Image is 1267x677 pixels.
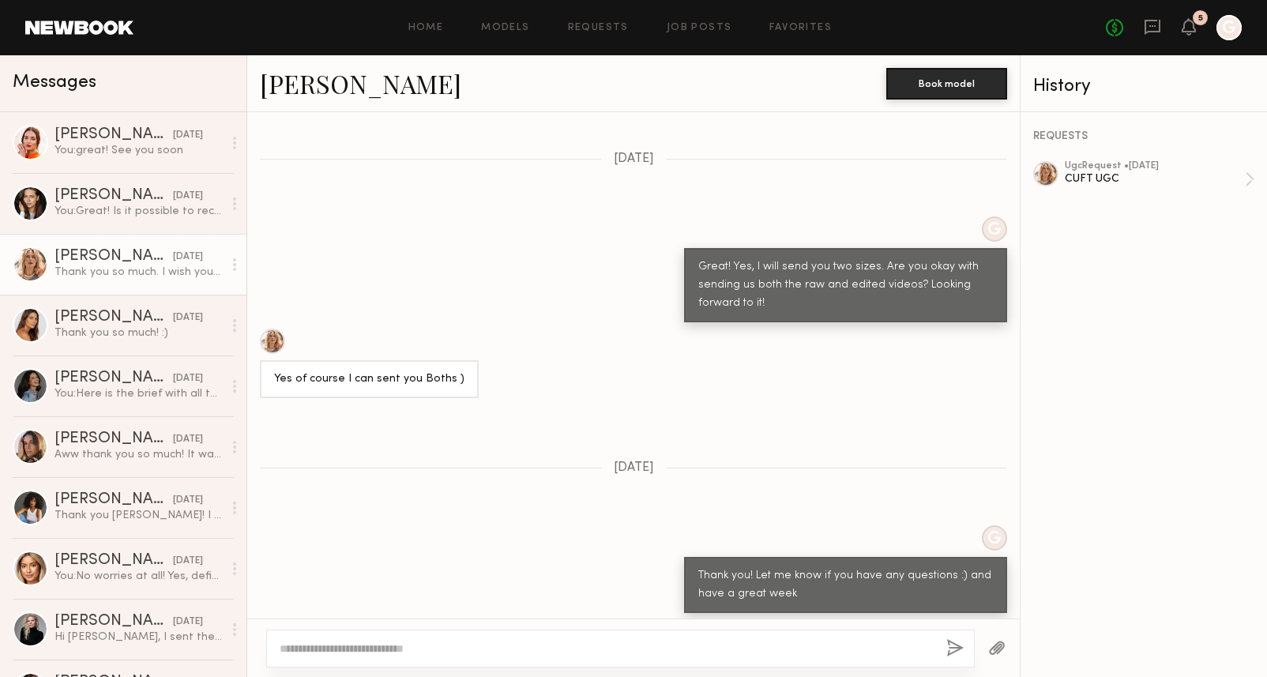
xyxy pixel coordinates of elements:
a: Home [408,23,444,33]
button: Book model [886,68,1007,100]
span: Messages [13,73,96,92]
div: [PERSON_NAME] [55,249,173,265]
div: Great! Yes, I will send you two sizes. Are you okay with sending us both the raw and edited video... [698,258,993,313]
div: [DATE] [173,371,203,386]
a: G [1216,15,1242,40]
div: [PERSON_NAME] [55,614,173,630]
div: REQUESTS [1033,131,1254,142]
div: [DATE] [173,250,203,265]
a: Job Posts [667,23,732,33]
span: [DATE] [614,461,654,475]
div: Thank you so much! :) [55,325,223,340]
div: History [1033,77,1254,96]
div: Yes of course I can sent you Boths ) [274,370,464,389]
a: Requests [568,23,629,33]
a: [PERSON_NAME] [260,66,461,100]
a: ugcRequest •[DATE]CUFT UGC [1065,161,1254,197]
div: You: Here is the brief with all the info you should need! Please let me know if you have any ques... [55,386,223,401]
div: [DATE] [173,128,203,143]
div: You: Great! Is it possible to receive by [DATE][DATE]? [55,204,223,219]
div: Thank you [PERSON_NAME]! I had so so so much fun :) thank you for the new goodies as well! [55,508,223,523]
div: 5 [1198,14,1203,23]
div: Thank you so much. I wish you a beautiful week as well 🙏 [55,265,223,280]
div: ugc Request • [DATE] [1065,161,1245,171]
div: [PERSON_NAME] [55,553,173,569]
div: [PERSON_NAME] [55,492,173,508]
div: [DATE] [173,493,203,508]
div: You: No worries at all! Yes, definitely! you are on my saved list :) [55,569,223,584]
span: [DATE] [614,152,654,166]
div: [DATE] [173,432,203,447]
div: [PERSON_NAME] [55,127,173,143]
div: Aww thank you so much! It was so fun and you all have such great energy! Thank you for everything... [55,447,223,462]
div: [PERSON_NAME] [55,310,173,325]
div: [PERSON_NAME] [55,370,173,386]
a: Book model [886,76,1007,89]
div: [DATE] [173,310,203,325]
div: Hi [PERSON_NAME], I sent the message [DATE] once I was able to download the brief. [55,630,223,645]
a: Models [481,23,529,33]
div: [DATE] [173,554,203,569]
div: [DATE] [173,615,203,630]
div: [PERSON_NAME] [55,188,173,204]
div: Thank you! Let me know if you have any questions :) and have a great week [698,567,993,604]
div: You: great! See you soon [55,143,223,158]
div: [PERSON_NAME] [55,431,173,447]
div: [DATE] [173,189,203,204]
div: CUFT UGC [1065,171,1245,186]
a: Favorites [769,23,832,33]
